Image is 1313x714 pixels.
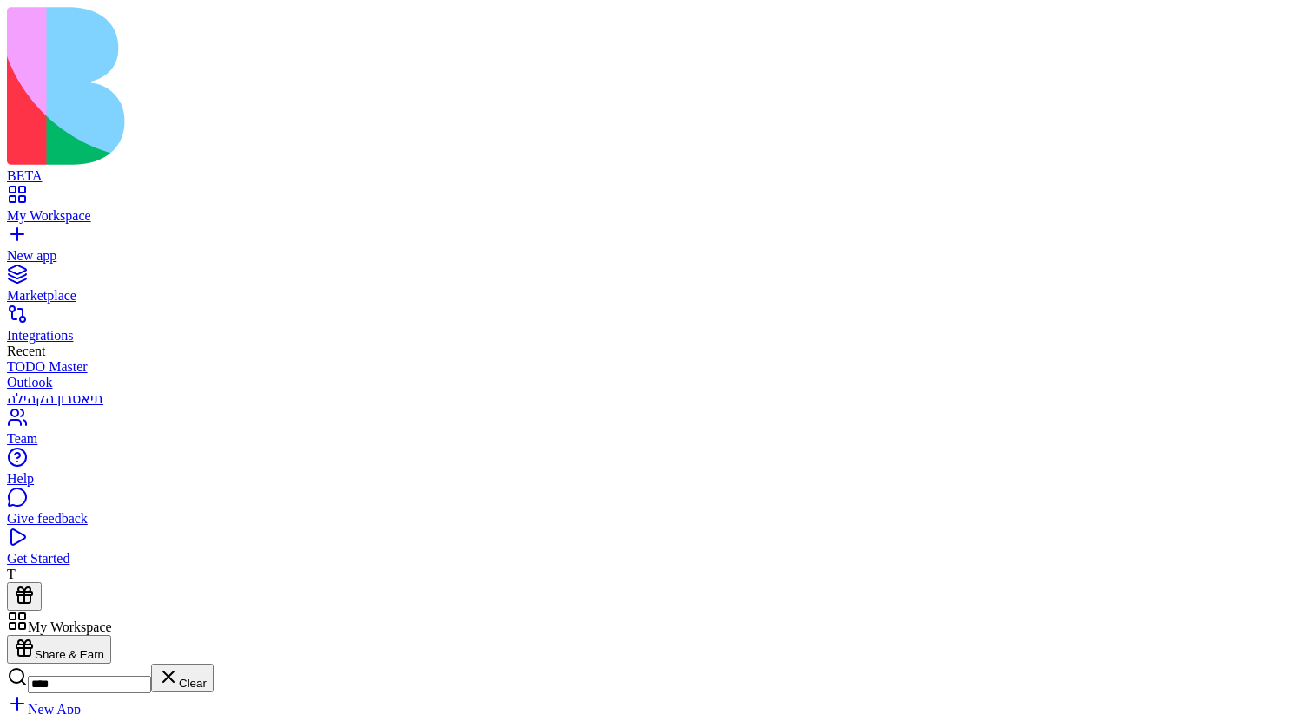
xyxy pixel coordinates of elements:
[7,416,1306,447] a: Team
[7,567,16,581] span: T
[7,248,1306,264] div: New app
[7,233,1306,264] a: New app
[179,677,207,690] span: Clear
[7,7,705,165] img: logo
[151,664,214,692] button: Clear
[7,288,1306,304] div: Marketplace
[7,455,1306,487] a: Help
[7,495,1306,527] a: Give feedback
[7,272,1306,304] a: Marketplace
[7,431,1306,447] div: Team
[7,193,1306,224] a: My Workspace
[7,208,1306,224] div: My Workspace
[7,551,1306,567] div: Get Started
[7,511,1306,527] div: Give feedback
[7,471,1306,487] div: Help
[7,312,1306,344] a: Integrations
[28,619,112,634] span: My Workspace
[7,359,1306,375] a: TODO Master
[7,328,1306,344] div: Integrations
[7,153,1306,184] a: BETA
[7,375,1306,390] a: Outlook
[7,344,45,358] span: Recent
[7,390,1306,407] a: תיאטרון הקהילה
[35,648,104,661] span: Share & Earn
[7,635,111,664] button: Share & Earn
[7,535,1306,567] a: Get Started
[7,168,1306,184] div: BETA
